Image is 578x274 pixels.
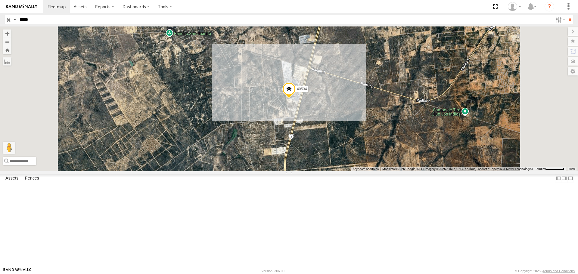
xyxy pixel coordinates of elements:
[3,46,11,54] button: Zoom Home
[22,174,42,183] label: Fences
[568,67,578,75] label: Map Settings
[13,15,17,24] label: Search Query
[561,174,567,183] label: Dock Summary Table to the Right
[353,167,379,171] button: Keyboard shortcuts
[569,168,575,170] a: Terms (opens in new tab)
[535,167,566,171] button: Map Scale: 500 m per 59 pixels
[382,167,533,171] span: Map data ©2025 Google, INEGI Imagery ©2025 Airbus, CNES / Airbus, Landsat / Copernicus, Maxar Tec...
[553,15,566,24] label: Search Filter Options
[2,174,21,183] label: Assets
[3,268,31,274] a: Visit our Website
[3,57,11,66] label: Measure
[567,174,573,183] label: Hide Summary Table
[555,174,561,183] label: Dock Summary Table to the Left
[536,167,545,171] span: 500 m
[262,269,284,273] div: Version: 306.00
[3,29,11,38] button: Zoom in
[506,2,523,11] div: Aurora Salinas
[297,87,307,91] span: 40534
[3,38,11,46] button: Zoom out
[3,142,15,154] button: Drag Pegman onto the map to open Street View
[545,2,554,11] i: ?
[515,269,575,273] div: © Copyright 2025 -
[543,269,575,273] a: Terms and Conditions
[6,5,37,9] img: rand-logo.svg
